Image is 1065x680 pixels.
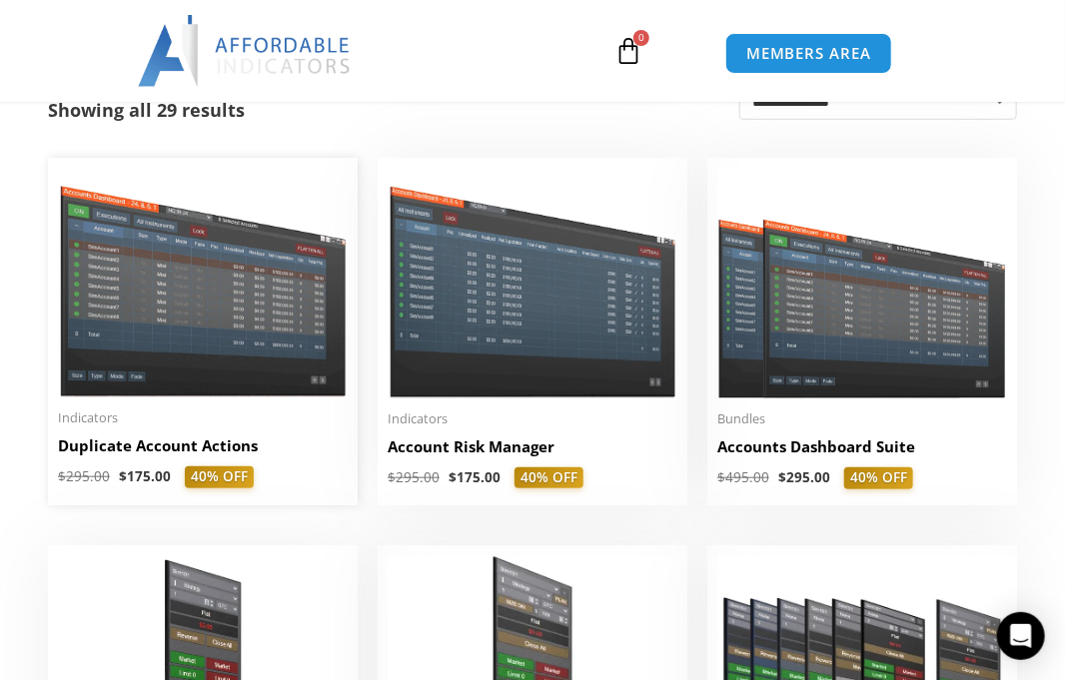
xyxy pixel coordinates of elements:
bdi: 495.00 [717,468,769,486]
bdi: 175.00 [119,467,171,485]
span: $ [717,468,725,486]
h2: Account Risk Manager [388,436,677,457]
h2: Duplicate Account Actions [58,435,348,456]
bdi: 295.00 [388,468,440,486]
span: 40% OFF [185,466,254,488]
a: 0 [584,22,672,80]
a: MEMBERS AREA [725,33,892,74]
a: Account Risk Manager [388,436,677,467]
bdi: 175.00 [449,468,501,486]
span: $ [119,467,127,485]
span: $ [449,468,457,486]
h2: Accounts Dashboard Suite [717,436,1007,457]
a: Duplicate Account Actions [58,435,348,466]
img: LogoAI | Affordable Indicators – NinjaTrader [138,15,353,87]
span: $ [58,467,66,485]
span: $ [388,468,396,486]
span: Indicators [58,409,348,426]
span: Indicators [388,410,677,427]
img: Accounts Dashboard Suite [717,168,1007,399]
img: Duplicate Account Actions [58,168,348,398]
span: Bundles [717,410,1007,427]
span: 0 [633,30,649,46]
bdi: 295.00 [58,467,110,485]
span: 40% OFF [515,467,583,489]
span: MEMBERS AREA [746,46,871,61]
span: 40% OFF [844,467,913,489]
a: Accounts Dashboard Suite [717,436,1007,467]
div: Open Intercom Messenger [997,612,1045,660]
p: Showing all 29 results [48,101,245,119]
span: $ [778,468,786,486]
img: Account Risk Manager [388,168,677,398]
bdi: 295.00 [778,468,830,486]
